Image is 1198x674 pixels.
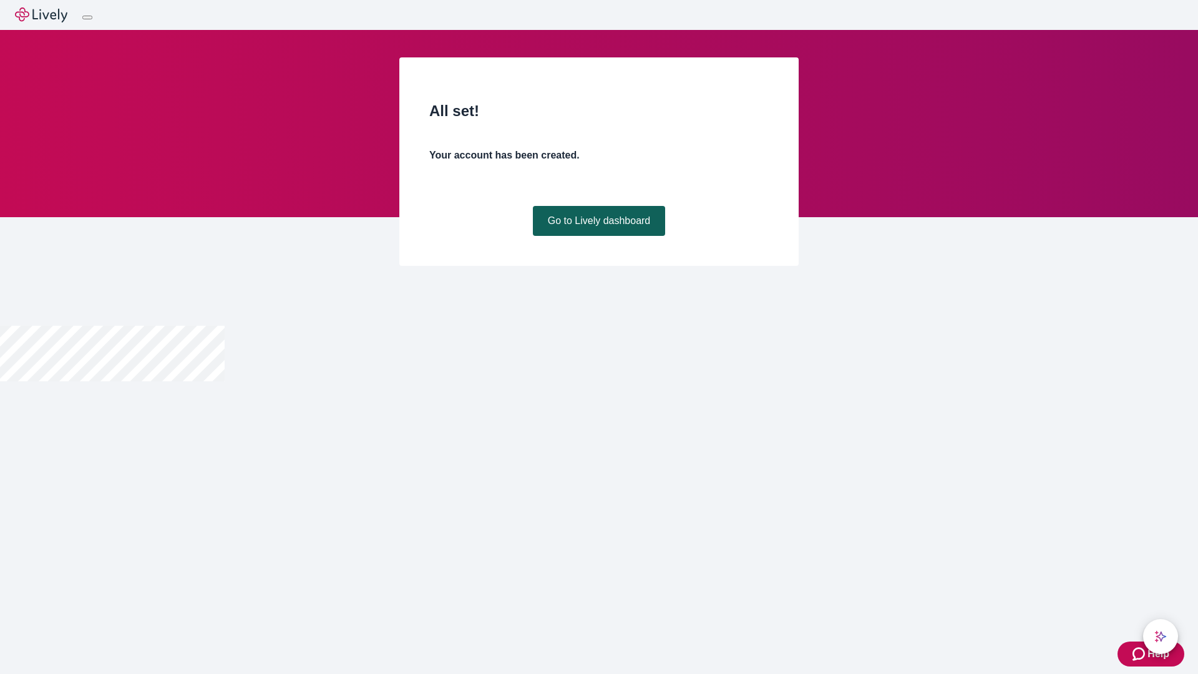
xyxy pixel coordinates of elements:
h2: All set! [429,100,769,122]
svg: Lively AI Assistant [1154,630,1167,643]
img: Lively [15,7,67,22]
a: Go to Lively dashboard [533,206,666,236]
svg: Zendesk support icon [1132,647,1147,662]
button: Zendesk support iconHelp [1118,642,1184,667]
button: chat [1143,619,1178,654]
h4: Your account has been created. [429,148,769,163]
span: Help [1147,647,1169,662]
button: Log out [82,16,92,19]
